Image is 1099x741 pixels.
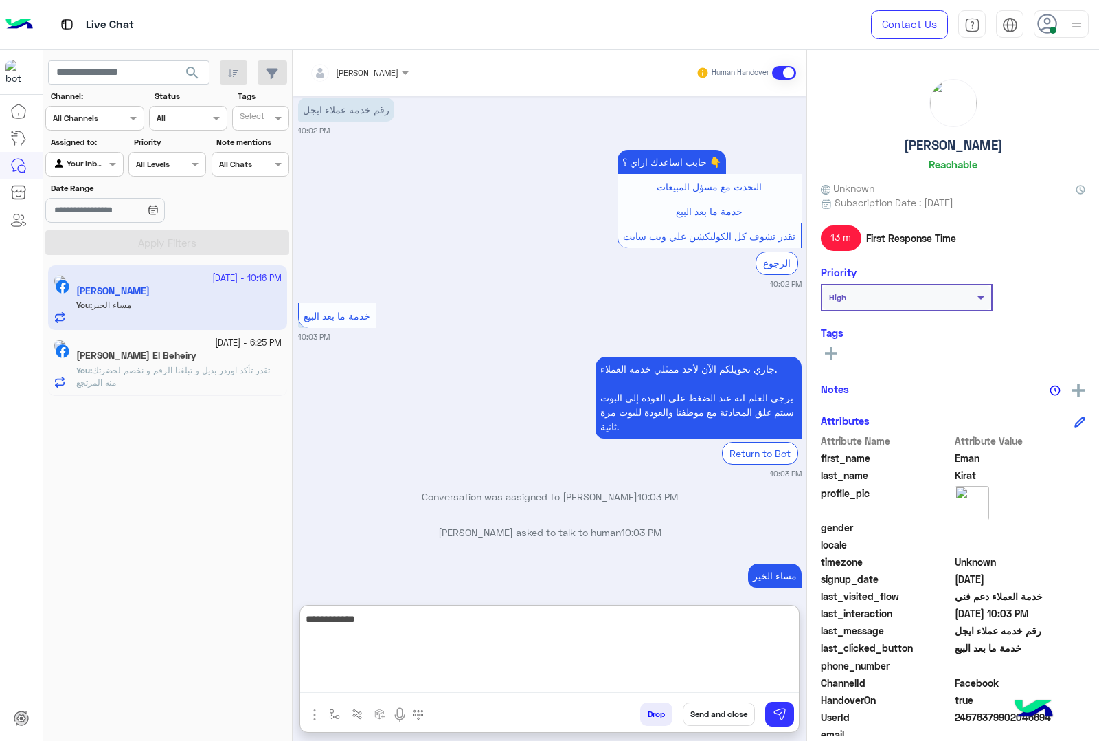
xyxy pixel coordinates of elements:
span: last_name [821,468,952,483]
span: first_name [821,451,952,465]
span: 0 [955,676,1086,690]
p: [PERSON_NAME] asked to talk to human [298,525,802,540]
p: 2/10/2025, 10:16 PM [748,564,802,588]
img: add [1072,384,1085,397]
div: الرجوع [756,252,798,274]
button: select flow [324,703,346,725]
label: Date Range [51,182,205,195]
h5: Mahmoud Anwr El Beheiry [76,350,196,362]
span: رقم خدمه عملاء ايجل [955,623,1086,638]
span: search [184,65,201,81]
small: 10:03 PM [770,468,802,479]
img: picture [930,80,977,126]
span: 10:03 PM [621,527,661,538]
h6: Notes [821,383,849,395]
img: 713415422032625 [5,60,30,85]
span: null [955,659,1086,673]
b: High [829,292,846,302]
small: 10:02 PM [298,125,330,136]
span: 2025-09-27T20:02:20.551Z [955,572,1086,586]
span: null [955,538,1086,552]
label: Channel: [51,90,143,102]
label: Assigned to: [51,136,122,148]
span: خدمة ما بعد البيع [955,641,1086,655]
label: Note mentions [216,136,287,148]
span: Attribute Value [955,434,1086,448]
div: Select [238,110,264,126]
span: Attribute Name [821,434,952,448]
div: Return to Bot [722,442,798,465]
p: 2/10/2025, 10:03 PM [596,357,802,439]
button: Drop [640,703,672,726]
b: : [76,365,92,375]
span: phone_number [821,659,952,673]
h6: Priority [821,266,857,278]
span: null [955,520,1086,535]
h6: Reachable [929,158,977,170]
label: Priority [134,136,205,148]
button: search [176,60,209,90]
img: notes [1050,385,1061,396]
img: hulul-logo.png [1010,686,1058,734]
p: 2/10/2025, 10:02 PM [618,150,726,174]
p: 2/10/2025, 10:02 PM [298,98,394,122]
img: select flow [329,709,340,720]
span: HandoverOn [821,693,952,707]
span: 2025-10-02T19:03:09.741Z [955,606,1086,621]
span: profile_pic [821,486,952,518]
img: picture [54,340,66,352]
span: التحدث مع مسؤل المبيعات [657,181,762,192]
img: profile [1068,16,1085,34]
span: UserId [821,710,952,725]
span: Kirat [955,468,1086,483]
span: First Response Time [866,231,956,245]
a: tab [958,10,986,39]
span: You [76,365,90,375]
span: last_visited_flow [821,589,952,604]
span: خدمة العملاء دعم فني [955,589,1086,604]
button: Apply Filters [45,230,289,255]
span: Subscription Date : [DATE] [835,195,953,210]
img: create order [374,709,385,720]
img: tab [1002,17,1018,33]
img: Facebook [56,344,69,358]
img: send attachment [306,707,323,723]
span: [PERSON_NAME] [336,67,398,78]
span: ChannelId [821,676,952,690]
p: Conversation was assigned to [PERSON_NAME] [298,489,802,504]
span: signup_date [821,572,952,586]
a: Contact Us [871,10,948,39]
span: Unknown [955,555,1086,569]
small: [DATE] - 6:25 PM [215,337,282,350]
p: Live Chat [86,16,134,34]
label: Status [155,90,225,102]
span: تقدر تشوف كل الكوليكشن علي ويب سايت [623,230,795,242]
label: Tags [238,90,288,102]
button: Trigger scenario [346,703,369,725]
span: 13 m [821,225,861,250]
button: Send and close [683,703,755,726]
span: Eman [955,451,1086,465]
span: true [955,693,1086,707]
span: خدمة ما بعد البيع [304,310,370,322]
img: tab [58,16,76,33]
span: Unknown [821,181,874,195]
button: create order [369,703,392,725]
span: تقدر تأكد اوردر بديل و تبلغنا الرقم و نخصم لحضرتك منه المرتجع [76,365,270,388]
h5: [PERSON_NAME] [904,137,1003,153]
span: خدمة ما بعد البيع [676,206,743,217]
span: last_interaction [821,606,952,621]
img: Logo [5,10,33,39]
span: timezone [821,555,952,569]
span: last_clicked_button [821,641,952,655]
img: picture [955,486,989,520]
h6: Attributes [821,414,870,427]
small: Human Handover [712,67,769,78]
span: gender [821,520,952,535]
span: locale [821,538,952,552]
img: send message [773,707,786,721]
img: tab [964,17,980,33]
small: 10:03 PM [298,331,330,342]
span: 24576379902046694 [955,710,1086,725]
img: send voice note [392,707,408,723]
